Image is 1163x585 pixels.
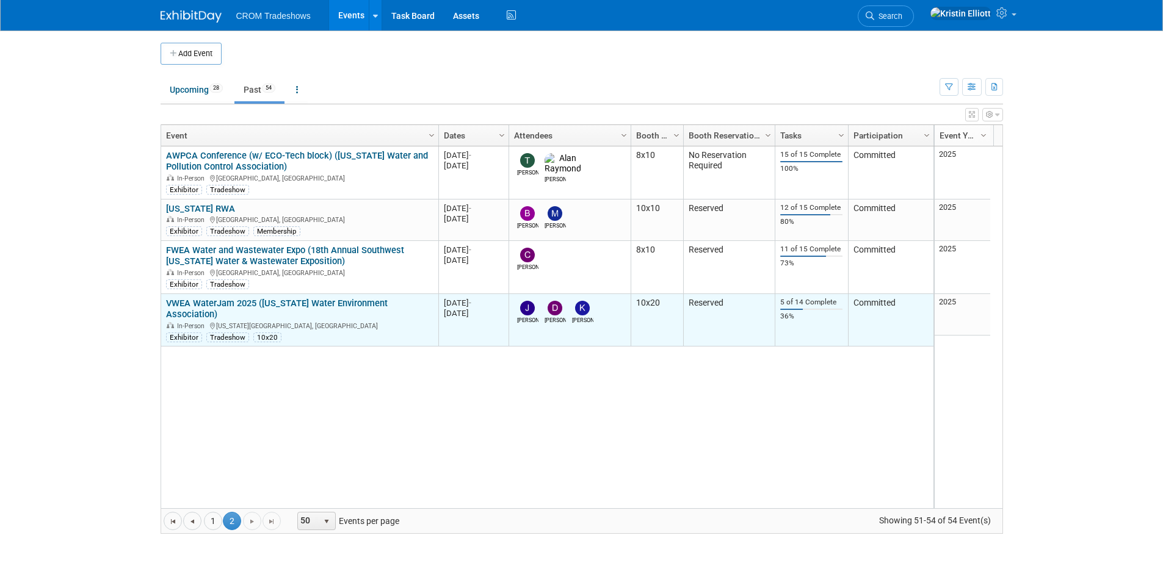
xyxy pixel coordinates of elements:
[166,203,235,214] a: [US_STATE] RWA
[444,214,503,224] div: [DATE]
[209,84,223,93] span: 28
[167,322,174,328] img: In-Person Event
[636,125,675,146] a: Booth Size
[298,512,319,529] span: 50
[683,294,775,346] td: Reserved
[631,199,683,241] td: 10x10
[223,512,241,530] span: 2
[166,125,430,146] a: Event
[164,512,182,530] a: Go to the first page
[444,298,503,308] div: [DATE]
[930,7,991,20] img: Kristin Elliott
[517,315,538,325] div: Josh Homes
[683,146,775,199] td: No Reservation Required
[497,131,507,140] span: Column Settings
[520,206,535,221] img: Branden Peterson
[940,125,982,146] a: Event Year
[517,262,538,271] div: Cameron Kenyon
[234,78,284,101] a: Past54
[177,322,208,330] span: In-Person
[166,226,202,236] div: Exhibitor
[166,150,428,173] a: AWPCA Conference (w/ ECO-Tech block) ([US_STATE] Water and Pollution Control Association)
[545,174,566,184] div: Alan Raymond
[263,512,281,530] a: Go to the last page
[631,146,683,199] td: 8x10
[177,216,208,224] span: In-Person
[548,206,562,221] img: Myers Carpenter
[425,125,438,143] a: Column Settings
[166,245,404,267] a: FWEA Water and Wastewater Expo (18th Annual Southwest [US_STATE] Water & Wastewater Exposition)
[469,245,471,254] span: -
[444,255,503,265] div: [DATE]
[253,226,300,236] div: Membership
[444,203,503,214] div: [DATE]
[979,131,988,140] span: Column Settings
[444,150,503,160] div: [DATE]
[935,241,990,294] td: 2025
[206,279,249,289] div: Tradeshow
[780,217,842,226] div: 80%
[848,199,933,241] td: Committed
[166,267,433,278] div: [GEOGRAPHIC_DATA], [GEOGRAPHIC_DATA]
[206,332,249,342] div: Tradeshow
[204,512,222,530] a: 1
[247,517,257,526] span: Go to the next page
[161,78,232,101] a: Upcoming28
[631,294,683,346] td: 10x20
[236,11,311,21] span: CROM Tradeshows
[683,241,775,294] td: Reserved
[469,204,471,213] span: -
[780,259,842,268] div: 73%
[575,301,590,315] img: Kelly Lee
[177,174,208,182] span: In-Person
[281,512,411,530] span: Events per page
[835,125,848,143] a: Column Settings
[514,125,623,146] a: Attendees
[689,125,767,146] a: Booth Reservation Status
[187,517,197,526] span: Go to the previous page
[167,269,174,275] img: In-Person Event
[780,245,842,254] div: 11 of 15 Complete
[780,164,842,173] div: 100%
[617,125,631,143] a: Column Settings
[161,10,222,23] img: ExhibitDay
[920,125,933,143] a: Column Settings
[262,84,275,93] span: 54
[780,298,842,307] div: 5 of 14 Complete
[868,512,1002,529] span: Showing 51-54 of 54 Event(s)
[166,320,433,331] div: [US_STATE][GEOGRAPHIC_DATA], [GEOGRAPHIC_DATA]
[761,125,775,143] a: Column Settings
[495,125,509,143] a: Column Settings
[161,43,222,65] button: Add Event
[177,269,208,277] span: In-Person
[935,199,990,241] td: 2025
[631,241,683,294] td: 8x10
[548,301,562,315] img: Daniel Austria
[780,125,840,146] a: Tasks
[167,174,174,181] img: In-Person Event
[166,173,433,183] div: [GEOGRAPHIC_DATA], [GEOGRAPHIC_DATA]
[444,245,503,255] div: [DATE]
[253,332,281,342] div: 10x20
[572,315,593,325] div: Kelly Lee
[977,125,990,143] a: Column Settings
[520,248,535,262] img: Cameron Kenyon
[243,512,261,530] a: Go to the next page
[166,298,388,320] a: VWEA WaterJam 2025 ([US_STATE] Water Environment Association)
[444,308,503,318] div: [DATE]
[517,168,538,177] div: Tod Green
[836,131,846,140] span: Column Settings
[670,125,683,143] a: Column Settings
[780,150,842,159] div: 15 of 15 Complete
[848,241,933,294] td: Committed
[520,301,535,315] img: Josh Homes
[619,131,629,140] span: Column Settings
[166,185,202,195] div: Exhibitor
[858,5,914,27] a: Search
[469,151,471,160] span: -
[935,294,990,336] td: 2025
[267,517,277,526] span: Go to the last page
[672,131,681,140] span: Column Settings
[167,216,174,222] img: In-Person Event
[520,153,535,168] img: Tod Green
